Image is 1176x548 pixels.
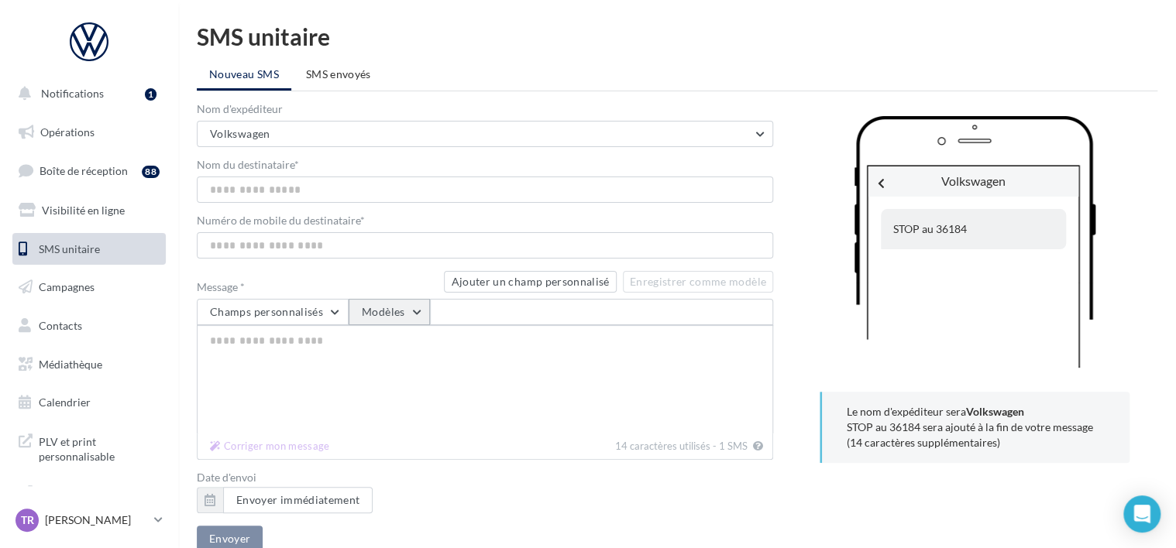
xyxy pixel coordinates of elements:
span: Calendrier [39,396,91,409]
a: PLV et print personnalisable [9,425,169,471]
span: Médiathèque [39,358,102,371]
button: Envoyer immédiatement [197,487,373,513]
button: Corriger mon message 14 caractères utilisés - 1 SMS [750,437,766,456]
a: Contacts [9,310,169,342]
span: PLV et print personnalisable [39,431,160,464]
span: Visibilité en ligne [42,204,125,217]
span: 1 SMS [719,440,748,452]
a: Opérations [9,116,169,149]
span: SMS envoyés [306,67,371,80]
span: TR [21,512,34,528]
span: 14 caractères utilisés - [615,440,717,452]
span: Boîte de réception [40,164,128,177]
a: Campagnes DataOnDemand [9,477,169,522]
button: Notifications 1 [9,77,163,110]
div: Open Intercom Messenger [1123,495,1161,533]
div: SMS unitaire [197,25,1157,48]
button: Ajouter un champ personnalisé [444,271,616,293]
label: Nom du destinataire [197,159,773,170]
button: Envoyer immédiatement [223,487,373,513]
div: 1 [145,88,156,101]
b: Volkswagen [966,405,1024,418]
span: Contacts [39,319,82,332]
label: Date d'envoi [197,472,773,483]
span: Volkswagen [210,127,270,140]
button: Champs personnalisés [197,299,349,325]
a: Médiathèque [9,348,169,381]
label: Nom d'expéditeur [197,104,773,115]
span: Campagnes DataOnDemand [39,483,160,516]
label: Message * [197,282,438,293]
span: Volkswagen [941,173,1006,188]
a: TR [PERSON_NAME] [12,505,166,535]
span: Notifications [41,87,104,100]
p: [PERSON_NAME] [45,512,148,528]
div: STOP au 36184 [881,209,1066,249]
p: Le nom d'expéditeur sera STOP au 36184 sera ajouté à la fin de votre message (14 caractères suppl... [847,404,1105,450]
a: Visibilité en ligne [9,194,169,227]
label: Numéro de mobile du destinataire [197,215,773,226]
a: Calendrier [9,386,169,419]
button: 14 caractères utilisés - 1 SMS [204,437,336,456]
button: Enregistrer comme modèle [623,271,773,293]
div: 88 [142,166,160,178]
span: Opérations [40,125,95,139]
span: Campagnes [39,280,95,293]
a: SMS unitaire [9,233,169,265]
span: SMS unitaire [39,241,100,255]
button: Modèles [349,299,430,325]
a: Boîte de réception88 [9,154,169,187]
a: Campagnes [9,271,169,303]
button: Volkswagen [197,121,773,147]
